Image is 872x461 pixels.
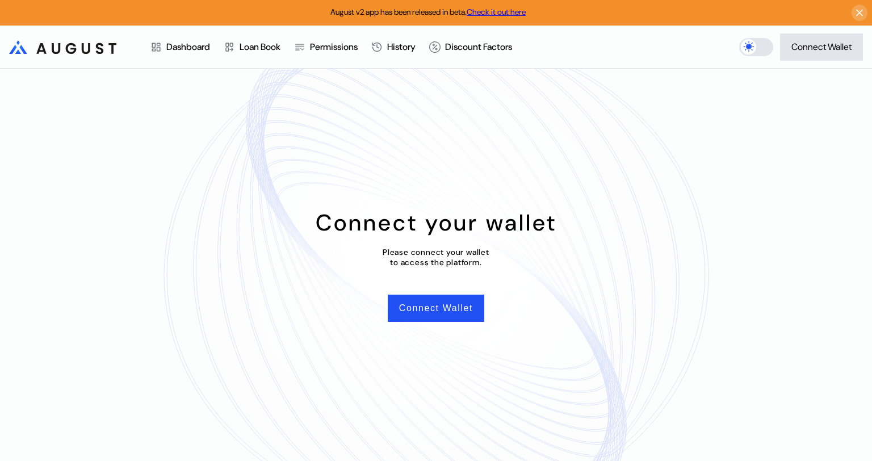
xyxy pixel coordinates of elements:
[330,7,526,17] span: August v2 app has been released in beta.
[310,41,358,53] div: Permissions
[287,26,364,68] a: Permissions
[387,41,416,53] div: History
[364,26,422,68] a: History
[166,41,210,53] div: Dashboard
[445,41,512,53] div: Discount Factors
[422,26,519,68] a: Discount Factors
[240,41,280,53] div: Loan Book
[217,26,287,68] a: Loan Book
[144,26,217,68] a: Dashboard
[316,208,557,237] div: Connect your wallet
[383,247,489,267] div: Please connect your wallet to access the platform.
[791,41,852,53] div: Connect Wallet
[780,33,863,61] button: Connect Wallet
[388,295,484,322] button: Connect Wallet
[467,7,526,17] a: Check it out here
